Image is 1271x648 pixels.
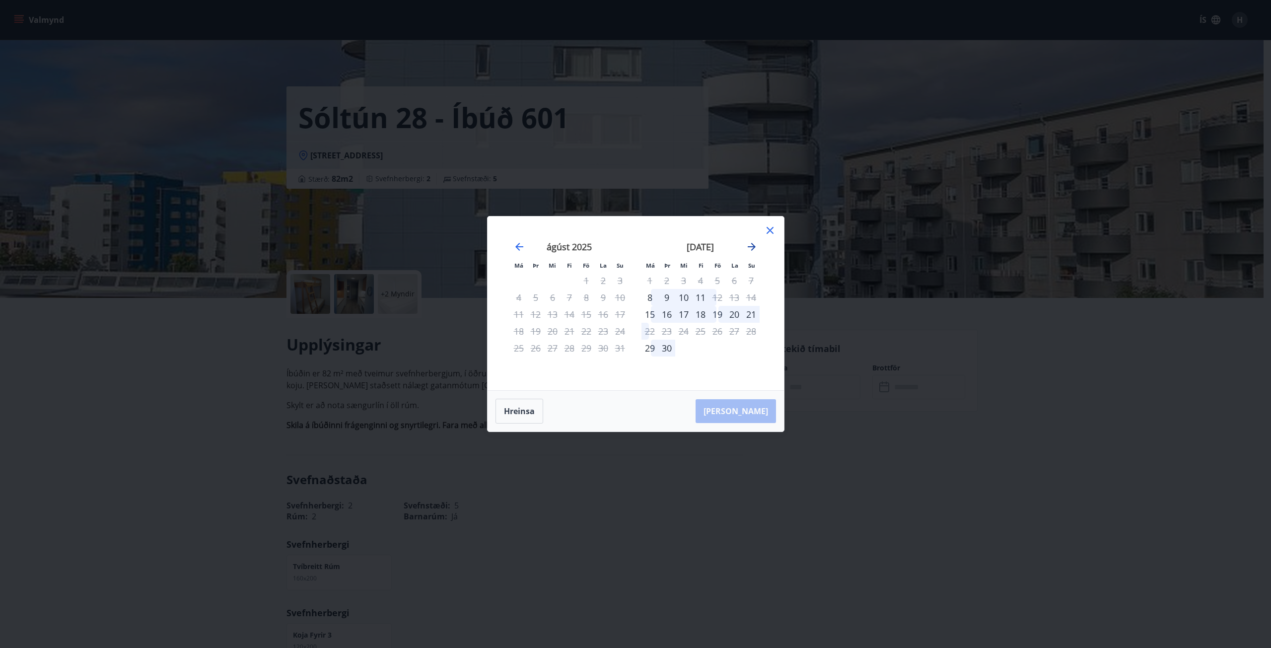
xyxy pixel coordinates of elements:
small: Þr [533,262,539,269]
small: Mi [680,262,688,269]
div: 9 [658,289,675,306]
div: Aðeins innritun í boði [641,289,658,306]
td: fimmtudagur, 11. september 2025 [692,289,709,306]
td: Not available. föstudagur, 15. ágúst 2025 [578,306,595,323]
td: Not available. þriðjudagur, 2. september 2025 [658,272,675,289]
div: Aðeins útritun í boði [641,323,658,340]
td: Not available. sunnudagur, 3. ágúst 2025 [612,272,629,289]
td: Not available. föstudagur, 1. ágúst 2025 [578,272,595,289]
td: þriðjudagur, 9. september 2025 [658,289,675,306]
td: Not available. mánudagur, 22. september 2025 [641,323,658,340]
td: sunnudagur, 21. september 2025 [743,306,760,323]
button: Hreinsa [495,399,543,424]
div: Move forward to switch to the next month. [746,241,758,253]
td: Not available. laugardagur, 27. september 2025 [726,323,743,340]
td: Not available. miðvikudagur, 24. september 2025 [675,323,692,340]
div: 11 [692,289,709,306]
td: Not available. föstudagur, 12. september 2025 [709,289,726,306]
td: Not available. miðvikudagur, 13. ágúst 2025 [544,306,561,323]
td: laugardagur, 20. september 2025 [726,306,743,323]
strong: ágúst 2025 [547,241,592,253]
small: Fö [714,262,721,269]
td: Not available. laugardagur, 23. ágúst 2025 [595,323,612,340]
td: Not available. þriðjudagur, 26. ágúst 2025 [527,340,544,357]
td: Not available. fimmtudagur, 4. september 2025 [692,272,709,289]
td: Not available. fimmtudagur, 7. ágúst 2025 [561,289,578,306]
td: Not available. fimmtudagur, 25. september 2025 [692,323,709,340]
td: Not available. mánudagur, 25. ágúst 2025 [510,340,527,357]
td: þriðjudagur, 16. september 2025 [658,306,675,323]
small: Fi [699,262,704,269]
td: föstudagur, 19. september 2025 [709,306,726,323]
td: Not available. miðvikudagur, 27. ágúst 2025 [544,340,561,357]
td: Not available. sunnudagur, 31. ágúst 2025 [612,340,629,357]
td: Not available. þriðjudagur, 5. ágúst 2025 [527,289,544,306]
td: Not available. sunnudagur, 28. september 2025 [743,323,760,340]
td: Not available. þriðjudagur, 23. september 2025 [658,323,675,340]
td: Not available. föstudagur, 8. ágúst 2025 [578,289,595,306]
td: fimmtudagur, 18. september 2025 [692,306,709,323]
div: 10 [675,289,692,306]
td: mánudagur, 29. september 2025 [641,340,658,357]
td: Not available. fimmtudagur, 28. ágúst 2025 [561,340,578,357]
div: 16 [658,306,675,323]
div: 19 [709,306,726,323]
td: miðvikudagur, 17. september 2025 [675,306,692,323]
small: Þr [664,262,670,269]
td: Not available. föstudagur, 5. september 2025 [709,272,726,289]
td: Not available. mánudagur, 11. ágúst 2025 [510,306,527,323]
div: Aðeins innritun í boði [641,340,658,357]
div: 21 [743,306,760,323]
td: Not available. sunnudagur, 17. ágúst 2025 [612,306,629,323]
td: Not available. þriðjudagur, 19. ágúst 2025 [527,323,544,340]
div: 20 [726,306,743,323]
strong: [DATE] [687,241,714,253]
div: Calendar [499,228,772,378]
small: Su [748,262,755,269]
td: Not available. miðvikudagur, 20. ágúst 2025 [544,323,561,340]
td: Not available. laugardagur, 16. ágúst 2025 [595,306,612,323]
td: mánudagur, 15. september 2025 [641,306,658,323]
div: 18 [692,306,709,323]
td: Not available. mánudagur, 1. september 2025 [641,272,658,289]
td: Not available. fimmtudagur, 14. ágúst 2025 [561,306,578,323]
td: mánudagur, 8. september 2025 [641,289,658,306]
td: Not available. miðvikudagur, 6. ágúst 2025 [544,289,561,306]
td: Not available. þriðjudagur, 12. ágúst 2025 [527,306,544,323]
td: Not available. mánudagur, 18. ágúst 2025 [510,323,527,340]
td: Not available. sunnudagur, 7. september 2025 [743,272,760,289]
td: Not available. laugardagur, 13. september 2025 [726,289,743,306]
td: Not available. miðvikudagur, 3. september 2025 [675,272,692,289]
td: Not available. laugardagur, 2. ágúst 2025 [595,272,612,289]
td: Not available. mánudagur, 4. ágúst 2025 [510,289,527,306]
td: Not available. laugardagur, 30. ágúst 2025 [595,340,612,357]
small: Fö [583,262,589,269]
td: Not available. föstudagur, 26. september 2025 [709,323,726,340]
small: Fi [567,262,572,269]
div: Aðeins innritun í boði [641,306,658,323]
td: Not available. fimmtudagur, 21. ágúst 2025 [561,323,578,340]
small: La [731,262,738,269]
td: Not available. sunnudagur, 14. september 2025 [743,289,760,306]
small: Su [617,262,624,269]
small: Mi [549,262,556,269]
small: Má [646,262,655,269]
td: Not available. laugardagur, 6. september 2025 [726,272,743,289]
div: 30 [658,340,675,357]
div: Move backward to switch to the previous month. [513,241,525,253]
td: Not available. föstudagur, 22. ágúst 2025 [578,323,595,340]
small: Má [514,262,523,269]
td: Not available. föstudagur, 29. ágúst 2025 [578,340,595,357]
div: Aðeins útritun í boði [709,289,726,306]
td: Not available. laugardagur, 9. ágúst 2025 [595,289,612,306]
div: 17 [675,306,692,323]
td: Not available. sunnudagur, 24. ágúst 2025 [612,323,629,340]
td: miðvikudagur, 10. september 2025 [675,289,692,306]
td: þriðjudagur, 30. september 2025 [658,340,675,357]
small: La [600,262,607,269]
td: Not available. sunnudagur, 10. ágúst 2025 [612,289,629,306]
